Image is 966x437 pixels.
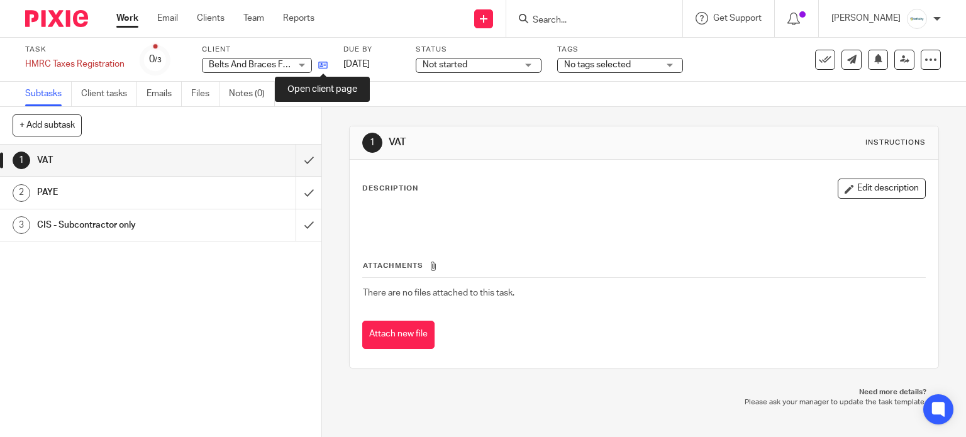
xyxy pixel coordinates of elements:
[37,151,201,170] h1: VAT
[838,179,926,199] button: Edit description
[362,397,927,407] p: Please ask your manager to update the task template.
[363,289,514,297] span: There are no files attached to this task.
[13,184,30,202] div: 2
[343,45,400,55] label: Due by
[25,10,88,27] img: Pixie
[713,14,762,23] span: Get Support
[155,57,162,64] small: /3
[37,216,201,235] h1: CIS - Subcontractor only
[557,45,683,55] label: Tags
[283,12,314,25] a: Reports
[197,12,225,25] a: Clients
[147,82,182,106] a: Emails
[13,216,30,234] div: 3
[363,262,423,269] span: Attachments
[229,82,275,106] a: Notes (0)
[416,45,541,55] label: Status
[37,183,201,202] h1: PAYE
[343,60,370,69] span: [DATE]
[25,45,125,55] label: Task
[362,321,435,349] button: Attach new file
[209,60,340,69] span: Belts And Braces Flat Roofing Ltd
[423,60,467,69] span: Not started
[116,12,138,25] a: Work
[25,58,125,70] div: HMRC Taxes Registration
[907,9,927,29] img: Infinity%20Logo%20with%20Whitespace%20.png
[831,12,901,25] p: [PERSON_NAME]
[362,387,927,397] p: Need more details?
[284,82,333,106] a: Audit logs
[531,15,645,26] input: Search
[865,138,926,148] div: Instructions
[157,12,178,25] a: Email
[25,82,72,106] a: Subtasks
[191,82,219,106] a: Files
[389,136,670,149] h1: VAT
[149,52,162,67] div: 0
[202,45,328,55] label: Client
[81,82,137,106] a: Client tasks
[362,133,382,153] div: 1
[243,12,264,25] a: Team
[13,114,82,136] button: + Add subtask
[362,184,418,194] p: Description
[13,152,30,169] div: 1
[564,60,631,69] span: No tags selected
